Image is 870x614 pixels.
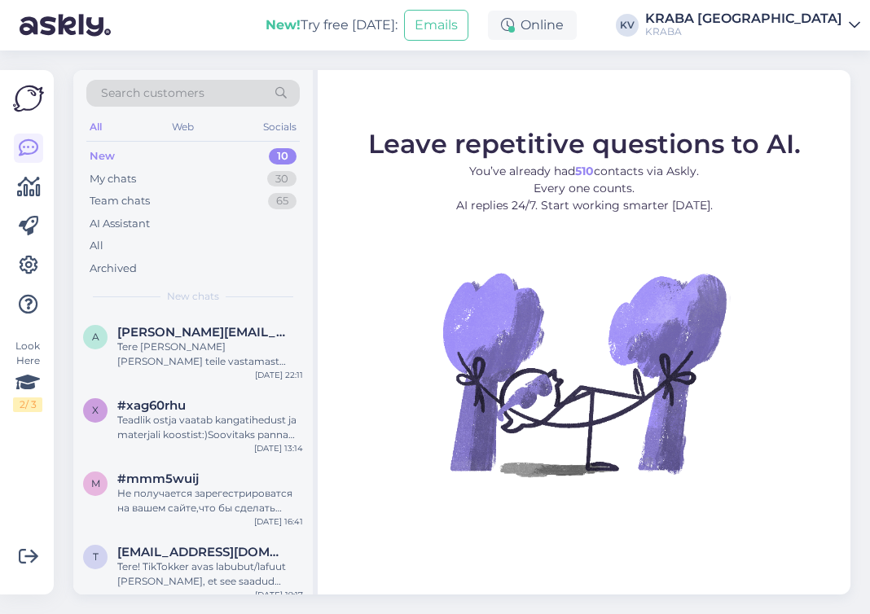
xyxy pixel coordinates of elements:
div: Tere [PERSON_NAME] [PERSON_NAME] teile vastamast [GEOGRAPHIC_DATA] sepa turu noored müüjannad ma ... [117,340,303,369]
div: [DATE] 19:17 [255,589,303,601]
div: Try free [DATE]: [266,15,398,35]
p: You’ve already had contacts via Askly. Every one counts. AI replies 24/7. Start working smarter [... [368,163,801,214]
span: #mmm5wuij [117,471,199,486]
span: m [91,477,100,489]
div: Look Here [13,339,42,412]
div: All [90,238,103,254]
span: #xag60rhu [117,398,186,413]
div: Не получается зарегестрироватся на вашем сайте,что бы сделать заказ [117,486,303,515]
span: x [92,404,99,416]
b: New! [266,17,301,33]
div: Tere! TikTokker avas labubut/lafuut [PERSON_NAME], et see saadud Krabast. Kas võimalik ka see e-p... [117,559,303,589]
div: Team chats [90,193,150,209]
div: 2 / 3 [13,397,42,412]
div: KRABA [645,25,842,38]
div: [DATE] 13:14 [254,442,303,454]
div: 10 [269,148,297,164]
div: AI Assistant [90,216,150,232]
div: [DATE] 16:41 [254,515,303,528]
span: Search customers [101,85,204,102]
div: All [86,116,105,138]
span: New chats [167,289,219,304]
img: Askly Logo [13,83,44,114]
div: Archived [90,261,137,277]
span: Leave repetitive questions to AI. [368,128,801,160]
b: 510 [575,164,594,178]
div: KRABA [GEOGRAPHIC_DATA] [645,12,842,25]
div: 30 [267,171,297,187]
div: Teadlik ostja vaatab kangatihedust ja materjali koostist:)Soovitaks panna täpsemat infot kodulehe... [117,413,303,442]
div: My chats [90,171,136,187]
span: t [93,550,99,563]
div: Web [169,116,197,138]
div: New [90,148,115,164]
div: 65 [268,193,297,209]
div: KV [616,14,639,37]
div: Socials [260,116,300,138]
span: a [92,331,99,343]
div: Online [488,11,577,40]
a: KRABA [GEOGRAPHIC_DATA]KRABA [645,12,860,38]
span: thomaskristenk@gmail.com [117,545,287,559]
img: No Chat active [437,227,731,520]
span: allan.matt19@gmail.com [117,325,287,340]
button: Emails [404,10,468,41]
div: [DATE] 22:11 [255,369,303,381]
